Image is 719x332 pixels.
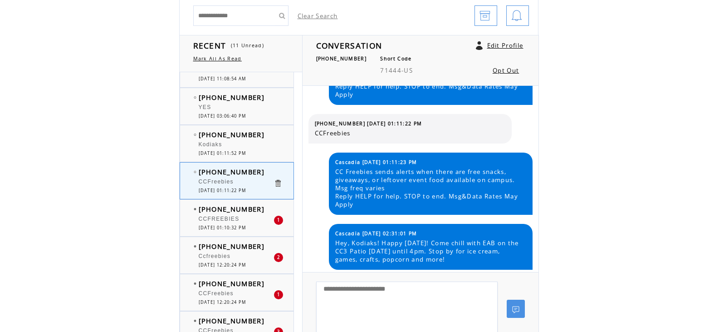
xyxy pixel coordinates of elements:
span: CCFreebies [199,178,234,185]
span: [DATE] 11:08:54 AM [199,76,246,82]
img: bulletEmpty.png [194,134,196,136]
a: Mark All As Read [193,55,242,62]
span: [PHONE_NUMBER] [199,130,265,139]
a: Opt Out [493,66,519,74]
div: 2 [274,253,283,262]
img: archive.png [479,6,490,26]
a: Clear Search [298,12,338,20]
span: YES [199,104,211,110]
span: [DATE] 01:11:22 PM [199,188,246,193]
input: Submit [275,5,289,26]
a: Click to delete these messgaes [274,179,282,188]
span: [DATE] 01:10:32 PM [199,225,246,231]
span: [PHONE_NUMBER] [DATE] 01:11:22 PM [315,120,422,127]
img: bell.png [511,6,522,26]
span: Hey, Kodiaks! Happy [DATE]! Come chill with EAB on the CC3 Patio [DATE] until 4pm. Stop by for ic... [335,239,526,263]
span: [PHONE_NUMBER] [199,204,265,213]
span: [PHONE_NUMBER] [316,55,367,62]
span: [PHONE_NUMBER] [199,242,265,251]
span: 71444-US [380,66,413,74]
span: [PHONE_NUMBER] [199,316,265,325]
span: CCFreebies [199,290,234,297]
span: [DATE] 01:11:52 PM [199,150,246,156]
span: [PHONE_NUMBER] [199,93,265,102]
span: CC Freebies sends alerts when there are free snacks, giveaways, or leftover event food available ... [335,168,526,208]
span: Ccfreebies [199,253,231,259]
span: RECENT [193,40,226,51]
span: Cascadia [DATE] 02:31:01 PM [335,230,417,237]
span: CCFreebies [315,129,505,137]
img: bulletFull.png [194,245,196,248]
span: Short Code [380,55,411,62]
span: [PHONE_NUMBER] [199,167,265,176]
span: CONVERSATION [316,40,382,51]
div: 1 [274,216,283,225]
span: CCFREEBIES [199,216,240,222]
img: bulletFull.png [194,320,196,322]
span: [DATE] 12:20:24 PM [199,299,246,305]
img: bulletEmpty.png [194,171,196,173]
a: Click to edit user profile [476,41,483,50]
img: bulletEmpty.png [194,96,196,99]
a: Edit Profile [487,41,523,50]
span: (11 Unread) [231,42,264,49]
span: Kodiaks [199,141,222,148]
span: Cascadia [DATE] 01:11:23 PM [335,159,417,165]
div: 1 [274,290,283,299]
img: bulletFull.png [194,282,196,285]
span: [PHONE_NUMBER] [199,279,265,288]
span: [DATE] 12:20:24 PM [199,262,246,268]
span: [DATE] 03:06:40 PM [199,113,246,119]
img: bulletFull.png [194,208,196,210]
